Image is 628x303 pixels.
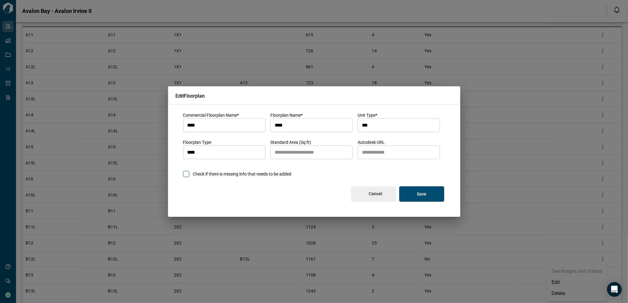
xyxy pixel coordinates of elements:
[270,145,353,159] div: search
[275,160,348,166] p: Area required*
[358,113,377,118] span: Unit Type*
[362,133,436,139] p: Unit type required*
[183,118,265,132] div: search
[270,140,311,145] span: Standard Area (Sq ft)
[358,118,440,132] div: search
[183,140,211,145] span: Floorplan Type
[399,186,444,202] button: Save
[358,140,385,145] span: Autodesk URL
[168,86,460,104] h2: Edit Floorplan
[417,191,426,197] p: Save
[351,186,396,202] button: Cancel
[607,282,622,297] div: Open Intercom Messenger
[369,191,382,196] p: Cancel
[183,113,239,118] span: Commercial Floorplan Name*
[270,113,303,118] span: Floorplan Name*
[183,145,265,159] div: search
[270,118,353,132] div: search
[275,133,348,139] p: Floorplan name exists
[187,133,261,139] p: Commercial floorplan name required*
[358,145,440,159] div: autodesk_url
[193,171,292,177] span: Check if there is missing info that needs to be added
